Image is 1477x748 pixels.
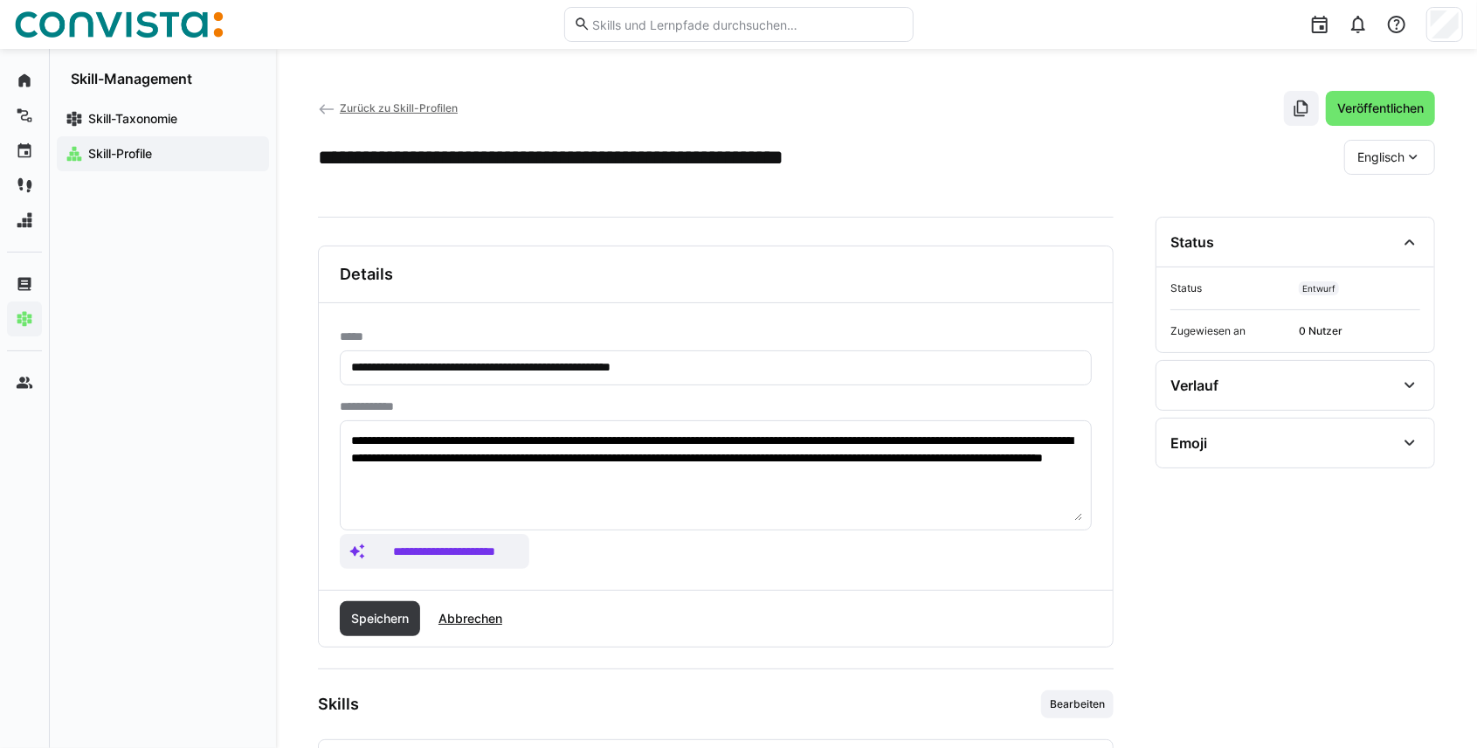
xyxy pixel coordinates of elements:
[1170,233,1214,251] div: Status
[1170,324,1292,338] span: Zugewiesen an
[318,695,359,714] h3: Skills
[1335,100,1426,117] span: Veröffentlichen
[1357,149,1405,166] span: Englisch
[1299,324,1420,338] span: 0 Nutzer
[1170,377,1218,394] div: Verlauf
[318,101,458,114] a: Zurück zu Skill-Profilen
[1041,690,1114,718] button: Bearbeiten
[427,601,514,636] button: Abbrechen
[436,610,505,627] span: Abbrechen
[340,601,420,636] button: Speichern
[349,610,411,627] span: Speichern
[340,265,393,284] h3: Details
[590,17,903,32] input: Skills und Lernpfade durchsuchen…
[1326,91,1435,126] button: Veröffentlichen
[1048,697,1107,711] span: Bearbeiten
[1170,434,1207,452] div: Emoji
[340,101,458,114] span: Zurück zu Skill-Profilen
[1302,283,1336,294] span: Entwurf
[1170,281,1292,295] span: Status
